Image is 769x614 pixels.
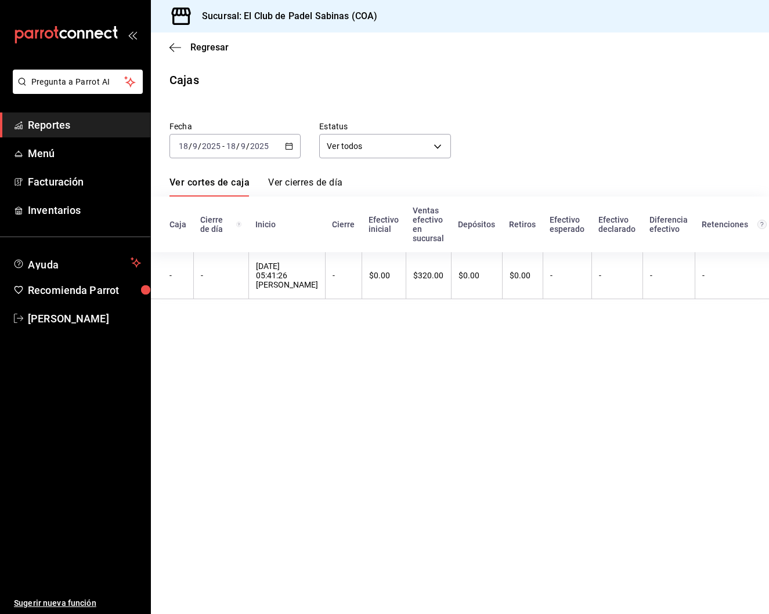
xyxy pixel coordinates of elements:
span: Recomienda Parrot [28,282,141,298]
svg: El número de cierre de día es consecutivo y consolida todos los cortes de caja previos en un únic... [236,220,241,229]
input: -- [178,141,189,151]
input: -- [226,141,236,151]
div: Inicio [255,220,318,229]
span: - [222,141,225,151]
svg: Total de retenciones de propinas registradas [757,220,767,229]
div: Efectivo esperado [550,215,584,234]
div: - [599,271,636,280]
a: Pregunta a Parrot AI [8,84,143,96]
span: Menú [28,146,141,161]
button: Pregunta a Parrot AI [13,70,143,94]
span: / [246,141,250,151]
div: [DATE] 05:41:26 [PERSON_NAME] [256,261,318,289]
div: Caja [169,220,186,229]
span: / [236,141,240,151]
div: - [550,271,584,280]
div: - [650,271,688,280]
div: navigation tabs [169,177,342,197]
div: Ver todos [319,134,450,158]
div: - [201,271,241,280]
span: Facturación [28,174,141,190]
div: $0.00 [458,271,495,280]
span: Inventarios [28,202,141,218]
button: open_drawer_menu [128,30,137,39]
div: Depósitos [458,220,495,229]
input: ---- [201,141,221,151]
label: Estatus [319,122,450,130]
span: Regresar [190,42,229,53]
span: / [198,141,201,151]
span: Sugerir nueva función [14,597,141,609]
input: ---- [250,141,269,151]
a: Ver cierres de día [268,177,342,197]
div: Retenciones [702,220,767,229]
div: Efectivo inicial [369,215,399,234]
span: [PERSON_NAME] [28,311,141,326]
label: Fecha [169,122,301,130]
input: -- [192,141,198,151]
div: $0.00 [369,271,399,280]
div: - [333,271,355,280]
div: Cierre de día [200,215,241,234]
span: Reportes [28,117,141,133]
div: - [702,271,767,280]
span: Pregunta a Parrot AI [31,76,125,88]
div: Cajas [169,71,199,89]
h3: Sucursal: El Club de Padel Sabinas (COA) [193,9,377,23]
span: Ayuda [28,256,126,270]
div: $320.00 [413,271,444,280]
div: Efectivo declarado [598,215,636,234]
div: $0.00 [510,271,536,280]
span: / [189,141,192,151]
div: Cierre [332,220,355,229]
div: - [169,271,186,280]
input: -- [240,141,246,151]
div: Ventas efectivo en sucursal [413,206,444,243]
div: Diferencia efectivo [649,215,688,234]
button: Regresar [169,42,229,53]
a: Ver cortes de caja [169,177,250,197]
div: Retiros [509,220,536,229]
